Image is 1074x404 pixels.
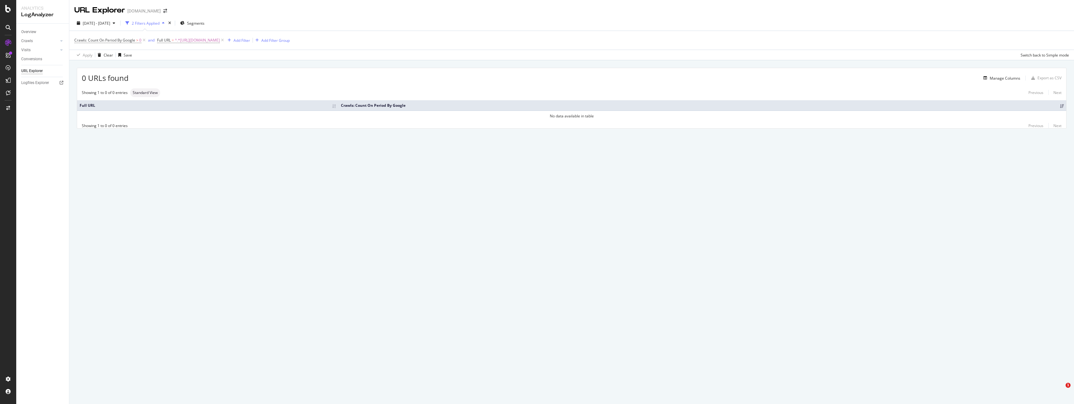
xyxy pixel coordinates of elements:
button: Manage Columns [981,74,1020,82]
a: Conversions [21,56,65,62]
td: No data available in table [77,111,1066,121]
div: Switch back to Simple mode [1021,52,1069,58]
button: [DATE] - [DATE] [74,18,118,28]
div: LogAnalyzer [21,11,64,18]
div: Visits [21,47,31,53]
div: Clear [104,52,113,58]
iframe: Intercom live chat [1053,383,1068,398]
span: 0 [139,36,141,45]
button: Add Filter [225,37,250,44]
button: Segments [178,18,207,28]
div: arrow-right-arrow-left [163,9,167,13]
div: neutral label [130,88,160,97]
span: [DATE] - [DATE] [83,21,110,26]
div: [DOMAIN_NAME] [127,8,161,14]
div: Manage Columns [990,76,1020,81]
div: Conversions [21,56,42,62]
span: Segments [187,21,204,26]
a: Crawls [21,38,58,44]
a: Visits [21,47,58,53]
div: Add Filter [234,38,250,43]
th: Crawls: Count On Period By Google: activate to sort column ascending [338,100,1066,111]
div: URL Explorer [74,5,125,16]
a: Logfiles Explorer [21,80,65,86]
div: Logfiles Explorer [21,80,49,86]
div: Showing 1 to 0 of 0 entries [82,123,128,128]
button: Clear [95,50,113,60]
th: Full URL: activate to sort column ascending [77,100,338,111]
div: Overview [21,29,36,35]
button: Switch back to Simple mode [1018,50,1069,60]
div: Showing 1 to 0 of 0 entries [82,90,128,95]
span: 0 URLs found [82,73,129,83]
a: Overview [21,29,65,35]
button: 2 Filters Applied [123,18,167,28]
span: > [136,37,138,43]
span: Full URL [157,37,171,43]
div: Export as CSV [1037,75,1062,81]
span: = [172,37,174,43]
div: Apply [83,52,92,58]
div: Analytics [21,5,64,11]
div: Add Filter Group [261,38,290,43]
div: URL Explorer [21,68,43,74]
span: Standard View [133,91,158,95]
button: and [148,37,155,43]
button: Save [116,50,132,60]
span: ^.*[URL][DOMAIN_NAME] [175,36,220,45]
button: Apply [74,50,92,60]
button: Export as CSV [1029,73,1062,83]
span: Crawls: Count On Period By Google [74,37,135,43]
div: Save [124,52,132,58]
div: Crawls [21,38,33,44]
div: 2 Filters Applied [132,21,160,26]
div: times [167,20,172,26]
span: 1 [1066,383,1071,388]
a: URL Explorer [21,68,65,74]
button: Add Filter Group [253,37,290,44]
